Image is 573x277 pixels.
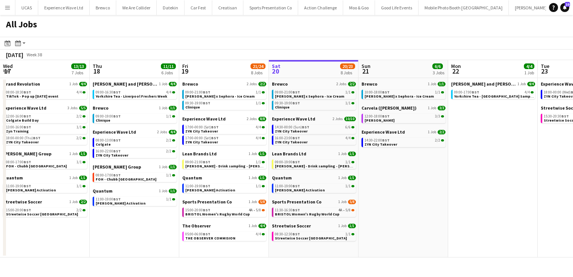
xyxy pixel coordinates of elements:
span: BST [24,90,31,95]
span: 1 Job [428,82,436,86]
a: 09:00-17:00BST4/4Yorkshire Tea - [GEOGRAPHIC_DATA] Sampling [454,90,534,98]
span: 2/2 [348,82,356,86]
div: Brewco1 Job1/110:00-18:00BST1/1[PERSON_NAME] x Sephora - Ice Cream [361,81,445,105]
span: 08:00-17:00 [96,173,121,177]
span: BST [292,90,300,95]
div: • [185,208,265,212]
button: Brewco [90,0,116,15]
span: 4/4 [169,82,177,86]
span: BST [24,208,31,212]
span: Cirio Waitrose Activation [185,188,235,193]
span: 2/2 [79,200,87,204]
span: FOH - Chubb Glasgow [6,164,67,169]
span: BST [211,125,219,129]
span: 14:30-22:00 [364,138,390,142]
button: Action Challenge [298,0,343,15]
span: 1/1 [256,90,261,94]
a: 14:30-00:00 (Sun)BST6/6ZYN City Takeover [275,125,354,133]
a: 11:00-19:00BST1/1[PERSON_NAME] Activation [6,184,85,192]
span: Quantum [3,175,23,181]
span: Cirio Waitrose Activation [96,201,145,206]
a: Brewco1 Job1/1 [93,105,177,111]
span: 4/4 [166,90,171,94]
span: 13:00-16:00 [6,125,31,129]
a: Brewco2 Jobs2/2 [182,81,266,87]
span: BST [203,101,210,105]
a: 11:00-19:00BST1/1[PERSON_NAME] Activation [185,184,265,192]
span: 4/4 [345,136,351,140]
span: 1 Job [69,200,78,204]
a: 12:00-18:00BST3/3[PERSON_NAME] [364,114,444,122]
a: 09:00-19:00BST1/1Clinique [96,114,175,122]
a: Experience Wave Ltd2 Jobs8/8 [182,116,266,122]
span: 08:00-13:00 [96,138,121,142]
span: 09:00-21:00 [185,90,210,94]
a: Experience Wave Ltd1 Job2/2 [361,129,445,135]
span: BST [24,184,31,188]
span: Estée Lauder x Sephora - Ice Cream [364,94,434,99]
button: Mobile Photo Booth [GEOGRAPHIC_DATA] [418,0,509,15]
a: 11:30-16:30BST4A•5/8BRISTOL Women's Rugby World Cup [275,208,354,216]
span: Yorkshire Tea - Liverpool Freshers Week [96,94,167,99]
span: 2/2 [438,130,445,134]
span: Brewco [272,81,288,87]
span: 1 Job [159,165,167,169]
span: Zyn Training [6,129,29,134]
span: 2/2 [76,208,82,212]
span: Sports Presentation Co [272,199,321,205]
button: UCAS [15,0,38,15]
span: 1 Job [69,176,78,180]
div: Brewco2 Jobs2/209:00-21:00BST1/1[PERSON_NAME] x Sephora - Ice Cream09:30-19:00BST1/1Clinique [182,81,266,116]
span: 4/4 [256,125,261,129]
span: 2 Jobs [247,117,257,121]
span: 2 Jobs [333,117,343,121]
span: Mace Group [93,164,141,170]
span: 1/1 [256,184,261,188]
div: Sports Presentation Co1 Job5/811:30-16:30BST4A•5/8BRISTOL Women's Rugby World Cup [272,199,356,223]
span: 1/1 [76,160,82,164]
span: 2/2 [258,82,266,86]
span: BST [113,197,121,202]
span: Brewco [93,105,108,111]
span: BST [561,114,569,119]
button: Creatisan [212,0,243,15]
span: 1/1 [348,176,356,180]
a: Lean Brands Ltd1 Job1/1 [272,151,356,157]
span: 2/2 [166,138,171,142]
span: Mace Group [3,151,51,157]
span: 3/3 [438,106,445,110]
span: 1/1 [166,114,171,118]
span: 10 [565,2,570,7]
span: Ruben Spritz - Drink sampling - Costco Watford [185,164,279,169]
div: Streetwise Soccer1 Job2/215:00-20:00BST2/2Streetwise Soccer [GEOGRAPHIC_DATA] [3,199,87,218]
span: ZYN City Takeover [185,129,218,134]
a: Streetwise Soccer1 Job2/2 [3,199,87,205]
a: 17:00-00:00 (Sat)BST4/4ZYN City Takeover [185,135,265,144]
span: Brand Revolution [3,81,40,87]
span: ZYN City Takeover [96,153,128,158]
div: Sports Presentation Co1 Job5/815:00-20:00BST4A•5/8BRISTOL Women's Rugby World Cup [182,199,266,223]
a: Carvela ([PERSON_NAME])1 Job3/3 [361,105,445,111]
span: Kurt Geiger [364,118,394,123]
span: 1 Job [159,106,167,110]
span: 1/1 [166,173,171,177]
a: Quantum1 Job1/1 [3,175,87,181]
span: 1/1 [169,189,177,193]
div: [PERSON_NAME] Group1 Job1/108:00-17:00BST1/1FOH - Chubb [GEOGRAPHIC_DATA] [93,164,177,188]
a: 10 [560,3,569,12]
span: 4/4 [169,130,177,134]
a: Sports Presentation Co1 Job5/8 [182,199,266,205]
span: BST [113,114,121,119]
span: 16:00-22:00 [96,149,121,153]
span: 09:00-16:30 [96,90,121,94]
a: Experience Wave Ltd3 Jobs5/5 [3,105,87,111]
span: BST [292,160,300,164]
span: Carvela (Kurt Geiger) [361,105,417,111]
span: Quantum [93,188,112,194]
span: 11:00-19:00 [185,184,210,188]
a: Sports Presentation Co1 Job5/8 [272,199,356,205]
div: Brewco2 Jobs2/209:00-21:00BST1/1[PERSON_NAME] x Sephora - Ice Cream09:30-19:00BST1/1Clinique [272,81,356,116]
span: 10:00-18:00 [364,90,390,94]
span: 1 Job [249,152,257,156]
span: 4/4 [76,90,82,94]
